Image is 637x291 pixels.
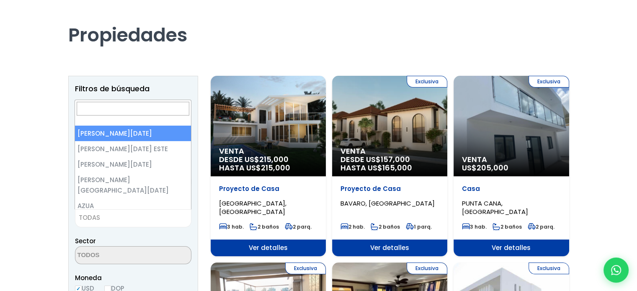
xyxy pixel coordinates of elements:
span: HASTA US$ [340,164,439,172]
span: 3 hab. [219,223,244,230]
h1: Propiedades [68,0,569,46]
span: Venta [219,147,317,155]
span: Venta [340,147,439,155]
span: Exclusiva [407,263,447,274]
span: 3 hab. [462,223,487,230]
a: Exclusiva Venta DESDE US$157,000 HASTA US$165,000 Proyecto de Casa BAVARO, [GEOGRAPHIC_DATA] 2 ha... [332,76,447,256]
span: 2 parq. [285,223,312,230]
p: Proyecto de Casa [340,185,439,193]
span: 165,000 [382,162,412,173]
span: PUNTA CANA, [GEOGRAPHIC_DATA] [462,199,528,216]
p: Proyecto de Casa [219,185,317,193]
span: Exclusiva [529,263,569,274]
span: Ver detalles [454,239,569,256]
span: Sector [75,237,96,245]
span: 215,000 [259,154,289,165]
li: [PERSON_NAME][DATE] [75,126,191,141]
span: TODAS [75,212,191,224]
span: Ver detalles [332,239,447,256]
span: [GEOGRAPHIC_DATA], [GEOGRAPHIC_DATA] [219,199,286,216]
span: US$ [462,162,508,173]
span: Exclusiva [407,76,447,88]
span: 2 baños [371,223,400,230]
p: Casa [462,185,560,193]
li: [PERSON_NAME][DATE] [75,157,191,172]
span: DESDE US$ [219,155,317,172]
span: Exclusiva [285,263,326,274]
a: Exclusiva Venta US$205,000 Casa PUNTA CANA, [GEOGRAPHIC_DATA] 3 hab. 2 baños 2 parq. Ver detalles [454,76,569,256]
span: 157,000 [381,154,410,165]
span: 1 parq. [406,223,432,230]
li: [PERSON_NAME][GEOGRAPHIC_DATA][DATE] [75,172,191,198]
span: Venta [462,155,560,164]
span: TODAS [79,213,100,222]
span: 205,000 [477,162,508,173]
span: Ver detalles [211,239,326,256]
textarea: Search [75,247,157,265]
span: BAVARO, [GEOGRAPHIC_DATA] [340,199,435,208]
span: 215,000 [261,162,290,173]
a: Venta DESDE US$215,000 HASTA US$215,000 Proyecto de Casa [GEOGRAPHIC_DATA], [GEOGRAPHIC_DATA] 3 h... [211,76,326,256]
li: [PERSON_NAME][DATE] ESTE [75,141,191,157]
h2: Filtros de búsqueda [75,85,191,93]
li: AZUA [75,198,191,214]
span: 2 baños [250,223,279,230]
span: TODAS [75,209,191,227]
span: DESDE US$ [340,155,439,172]
span: 2 parq. [528,223,554,230]
span: Moneda [75,273,191,283]
label: Comprar [75,99,191,110]
span: 2 hab. [340,223,365,230]
span: Exclusiva [529,76,569,88]
input: Search [77,102,189,116]
span: HASTA US$ [219,164,317,172]
span: 2 baños [493,223,522,230]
